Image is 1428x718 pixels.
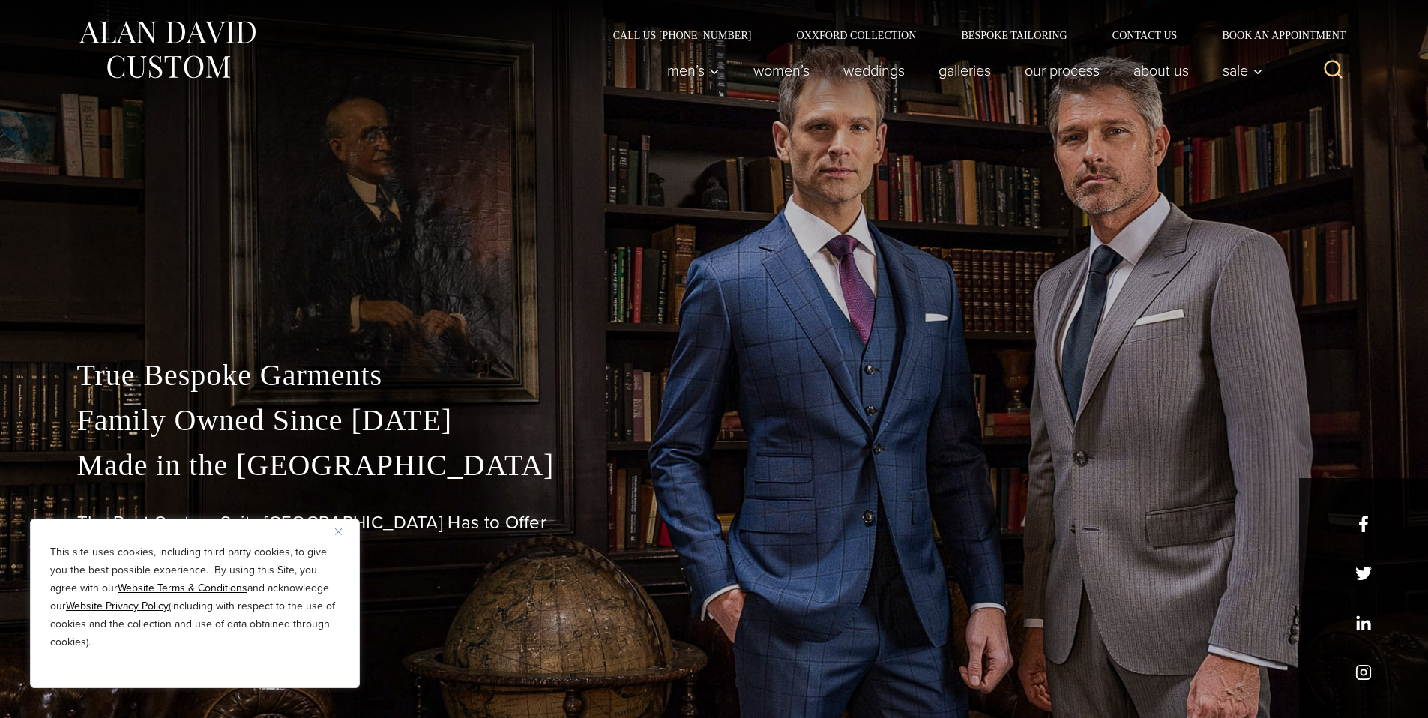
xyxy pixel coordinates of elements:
[77,512,1352,534] h1: The Best Custom Suits [GEOGRAPHIC_DATA] Has to Offer
[77,353,1352,488] p: True Bespoke Garments Family Owned Since [DATE] Made in the [GEOGRAPHIC_DATA]
[118,580,247,596] a: Website Terms & Conditions
[591,30,774,40] a: Call Us [PHONE_NUMBER]
[335,522,353,540] button: Close
[774,30,939,40] a: Oxxford Collection
[77,16,257,83] img: Alan David Custom
[335,528,342,535] img: Close
[1223,63,1263,78] span: Sale
[1007,55,1116,85] a: Our Process
[591,30,1352,40] nav: Secondary Navigation
[1090,30,1200,40] a: Contact Us
[1199,30,1351,40] a: Book an Appointment
[50,543,340,651] p: This site uses cookies, including third party cookies, to give you the best possible experience. ...
[1116,55,1205,85] a: About Us
[921,55,1007,85] a: Galleries
[1316,52,1352,88] button: View Search Form
[650,55,1271,85] nav: Primary Navigation
[667,63,720,78] span: Men’s
[66,598,169,614] a: Website Privacy Policy
[939,30,1089,40] a: Bespoke Tailoring
[826,55,921,85] a: weddings
[736,55,826,85] a: Women’s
